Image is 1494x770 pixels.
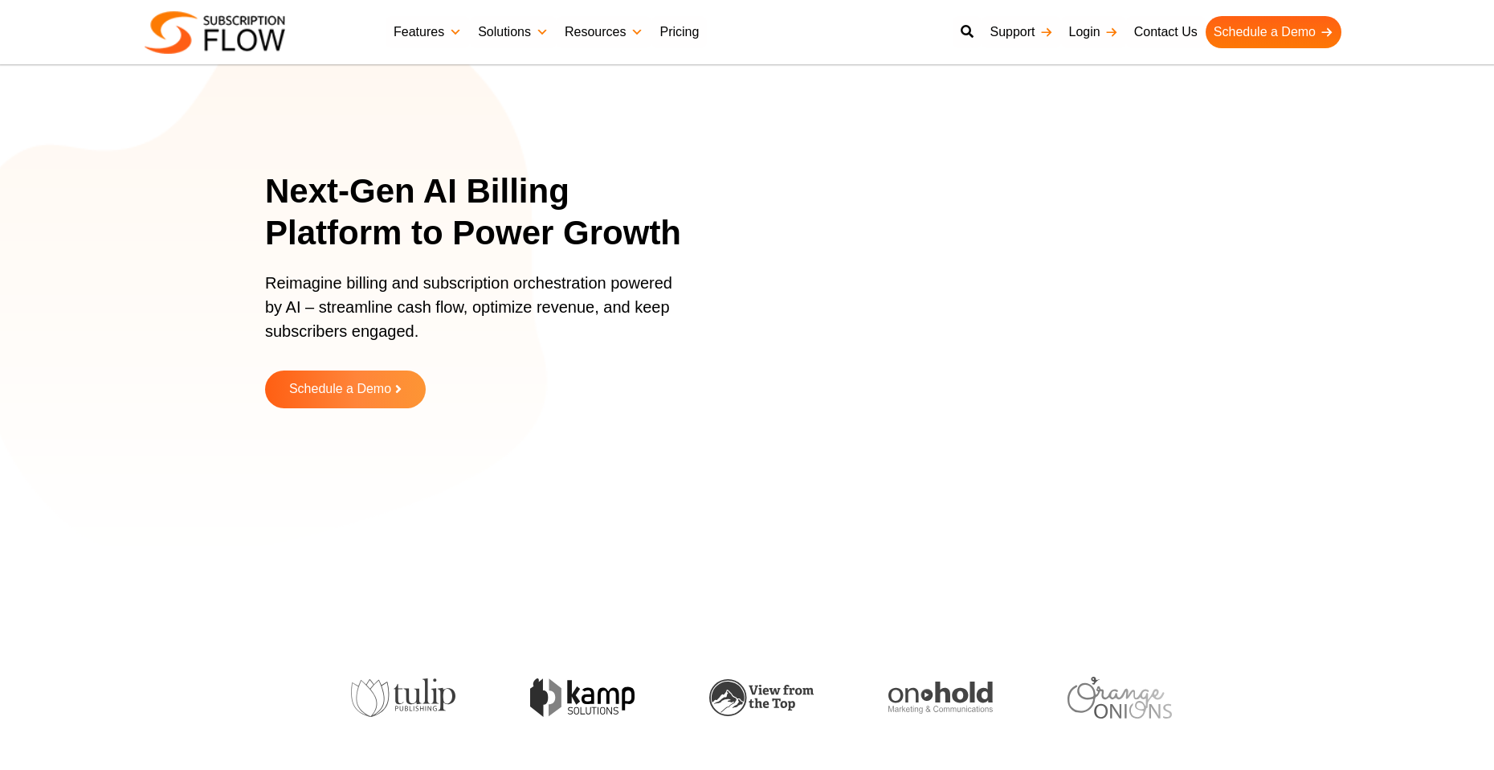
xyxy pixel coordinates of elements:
[1126,16,1206,48] a: Contact Us
[470,16,557,48] a: Solutions
[1206,16,1341,48] a: Schedule a Demo
[1067,677,1172,718] img: orange-onions
[709,679,814,717] img: view-from-the-top
[530,678,635,716] img: kamp-solution
[289,383,391,396] span: Schedule a Demo
[651,16,707,48] a: Pricing
[145,11,285,54] img: Subscriptionflow
[557,16,651,48] a: Resources
[386,16,470,48] a: Features
[1061,16,1126,48] a: Login
[982,16,1060,48] a: Support
[265,170,703,255] h1: Next-Gen AI Billing Platform to Power Growth
[351,678,455,717] img: tulip-publishing
[265,271,683,359] p: Reimagine billing and subscription orchestration powered by AI – streamline cash flow, optimize r...
[888,682,993,714] img: onhold-marketing
[265,371,426,408] a: Schedule a Demo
